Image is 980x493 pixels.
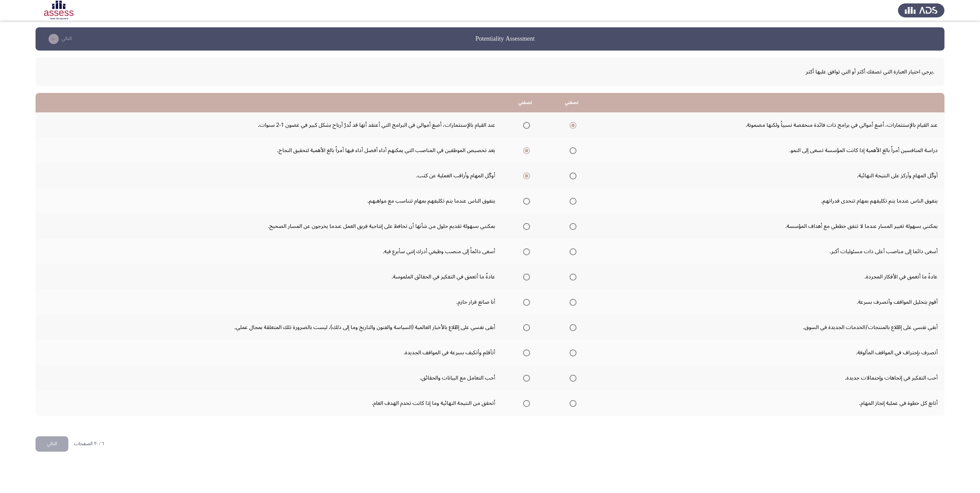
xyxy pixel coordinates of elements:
mat-radio-group: Select an option [567,220,576,232]
th: تصفني [548,93,595,112]
h3: Potentiality Assessment [476,35,535,43]
mat-radio-group: Select an option [567,296,576,308]
mat-radio-group: Select an option [567,347,576,358]
img: Assessment logo of Potentiality Assessment [36,1,82,20]
td: عند القيام بالإستثمارات، أضع أموالي في البرامج التي أعتقد أنها قد تُدرّ أرباح بشكل كبير في غضون 1... [36,112,502,138]
mat-radio-group: Select an option [520,145,530,156]
td: عادةً ما أتعمق في التفكير في الحقائق الملموسة. [36,264,502,289]
mat-radio-group: Select an option [567,372,576,384]
mat-radio-group: Select an option [520,296,530,308]
td: أنا صانع قرار حازم. [36,289,502,315]
th: تصفني [502,93,548,112]
mat-radio-group: Select an option [520,397,530,409]
mat-radio-group: Select an option [567,321,576,333]
td: أقوم بتحليل المواقف وأتصرف بسرعة. [595,289,944,315]
td: أوكّل المهام وأركز على النتيجة النهائية. [595,163,944,188]
mat-radio-group: Select an option [567,271,576,283]
td: دراسة المنافسين أمراً بالغ الأهمية إذا كانت المؤسسة تسعى إلى النمو. [595,138,944,163]
mat-radio-group: Select an option [567,195,576,207]
mat-radio-group: Select an option [567,170,576,181]
td: يتفوق الناس عندما يتم تكليفهم بمهام تتناسب مع مواهبهم. [36,188,502,214]
p: ٦ / ٢٠ الصفحات [74,441,104,447]
td: يمكنني بسهولة تقديم حلول من شأنها أن تحافظ على إنتاجية فريق العمل عندما يخرجون عن المسار الصحيح. [36,214,502,239]
td: يعد تخصيص الموظفين في المناصب التي يمكنهم أداء أفضل أداء فيها أمراً بالغ الأهمية لتحقيق النجاح. [36,138,502,163]
mat-radio-group: Select an option [567,145,576,156]
td: أتحقق من النتيجة النهائية وما إذا كانت تخدم الهدف العام. [36,391,502,416]
mat-radio-group: Select an option [520,372,530,384]
mat-radio-group: Select an option [567,397,576,409]
td: أحب التفكير في إتجاهات وإحتمالات جديدة. [595,365,944,391]
td: أسعى دائماً إلى منصب وظيفي أدرك إنني سأبرع فيه. [36,239,502,264]
td: أتأقلم وأتكيف بسرعة في المواقف الجديدة. [36,340,502,365]
button: check the missing [36,436,68,452]
mat-radio-group: Select an option [520,347,530,358]
div: .يرجي اختيار العبارة التي تصفك أكثر أو التي توافق عليها أكثر [46,66,934,78]
button: check the missing [44,33,74,44]
mat-radio-group: Select an option [520,220,530,232]
td: أتصرف بإحتراف في المواقف المألوفة. [595,340,944,365]
mat-radio-group: Select an option [520,246,530,257]
td: أتابع كل خطوة في عملية إنجاز المهام. [595,391,944,416]
td: أبقى نفسي على إطّلاع بالأخبار العالمية (السياسة والفنون والتاريخ وما إلى ذلك)، ليست بالضرورة تلك ... [36,315,502,340]
td: عند القيام بالإستثمارات، أضع أموالي في برامج ذات فائدة منخفضة نسبياً ولكنها مضمونة. [595,112,944,138]
mat-radio-group: Select an option [520,321,530,333]
mat-radio-group: Select an option [520,170,530,181]
mat-radio-group: Select an option [520,195,530,207]
td: يتفوق الناس عندما يتم تكليفهم بمهام تتحدى قدراتهم. [595,188,944,214]
td: أسعى دائما إلى مناصب أعلى ذات مسئوليات أكبر. [595,239,944,264]
mat-radio-group: Select an option [520,271,530,283]
td: عادةً ما أتعمق في الأفكار المجردة. [595,264,944,289]
mat-radio-group: Select an option [567,246,576,257]
td: أبقي نفسي على إطّلاع بالمنتجات/الخدمات الجديدة في السوق. [595,315,944,340]
td: يمكنني بسهولة تغيير المسار عندما لا تتفق خططي مع أهداف المؤسسة. [595,214,944,239]
td: أوكّل المهام وأراقب العملية عن كثب. [36,163,502,188]
td: أحب التعامل مع البيانات والحقائق. [36,365,502,391]
mat-radio-group: Select an option [567,119,576,131]
mat-radio-group: Select an option [520,119,530,131]
img: Assess Talent Management logo [898,1,944,20]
